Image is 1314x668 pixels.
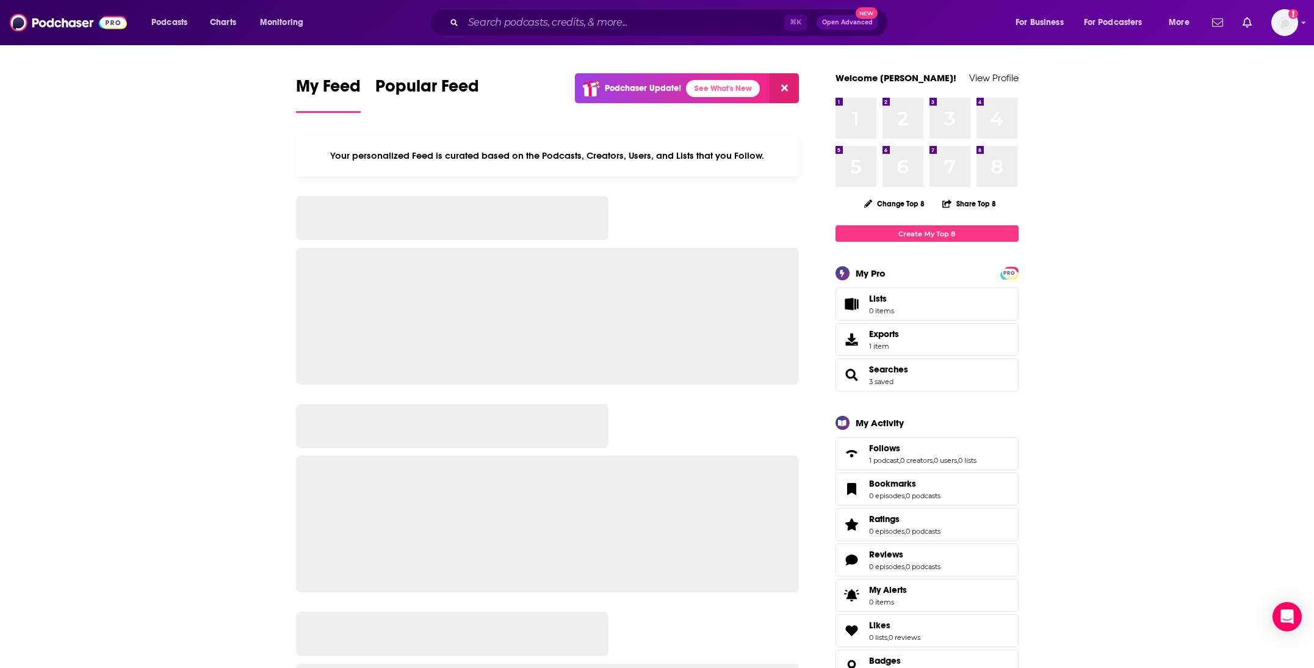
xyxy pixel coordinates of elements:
[942,192,997,216] button: Share Top 8
[784,15,807,31] span: ⌘ K
[1169,14,1189,31] span: More
[836,72,956,84] a: Welcome [PERSON_NAME]!
[1271,9,1298,36] span: Logged in as cmand-s
[957,456,958,465] span: ,
[869,307,894,315] span: 0 items
[836,358,1019,391] span: Searches
[869,562,904,571] a: 0 episodes
[869,293,894,304] span: Lists
[869,620,920,631] a: Likes
[869,342,899,350] span: 1 item
[906,527,940,535] a: 0 podcasts
[1271,9,1298,36] button: Show profile menu
[934,456,957,465] a: 0 users
[869,443,976,454] a: Follows
[887,633,889,642] span: ,
[10,11,127,34] img: Podchaser - Follow, Share and Rate Podcasts
[840,551,864,568] a: Reviews
[1084,14,1143,31] span: For Podcasters
[375,76,479,104] span: Popular Feed
[1007,13,1079,32] button: open menu
[869,655,906,666] a: Badges
[686,80,760,97] a: See What's New
[1238,12,1257,33] a: Show notifications dropdown
[836,323,1019,356] a: Exports
[1002,269,1017,278] span: PRO
[869,655,901,666] span: Badges
[869,514,900,525] span: Ratings
[260,14,303,31] span: Monitoring
[836,579,1019,612] a: My Alerts
[900,456,933,465] a: 0 creators
[1016,14,1064,31] span: For Business
[840,331,864,348] span: Exports
[869,478,940,489] a: Bookmarks
[869,492,904,500] a: 0 episodes
[836,225,1019,242] a: Create My Top 8
[143,13,203,32] button: open menu
[840,296,864,313] span: Lists
[1076,13,1160,32] button: open menu
[1207,12,1228,33] a: Show notifications dropdown
[375,76,479,113] a: Popular Feed
[1160,13,1205,32] button: open menu
[836,508,1019,541] span: Ratings
[251,13,319,32] button: open menu
[296,135,800,176] div: Your personalized Feed is curated based on the Podcasts, Creators, Users, and Lists that you Follow.
[904,527,906,535] span: ,
[869,478,916,489] span: Bookmarks
[857,196,933,211] button: Change Top 8
[836,288,1019,321] a: Lists
[836,473,1019,506] span: Bookmarks
[958,456,976,465] a: 0 lists
[441,9,900,37] div: Search podcasts, credits, & more...
[869,584,907,595] span: My Alerts
[869,549,940,560] a: Reviews
[869,527,904,535] a: 0 episodes
[869,293,887,304] span: Lists
[1271,9,1298,36] img: User Profile
[856,417,904,429] div: My Activity
[836,437,1019,470] span: Follows
[296,76,361,113] a: My Feed
[817,15,878,30] button: Open AdvancedNew
[836,543,1019,576] span: Reviews
[869,514,940,525] a: Ratings
[836,614,1019,647] span: Likes
[296,76,361,104] span: My Feed
[605,83,681,93] p: Podchaser Update!
[906,562,940,571] a: 0 podcasts
[840,622,864,639] a: Likes
[840,481,864,498] a: Bookmarks
[869,549,903,560] span: Reviews
[869,364,908,375] a: Searches
[822,20,873,26] span: Open Advanced
[889,633,920,642] a: 0 reviews
[933,456,934,465] span: ,
[840,366,864,383] a: Searches
[869,456,899,465] a: 1 podcast
[869,443,900,454] span: Follows
[210,14,236,31] span: Charts
[969,72,1019,84] a: View Profile
[869,620,890,631] span: Likes
[202,13,244,32] a: Charts
[906,492,940,500] a: 0 podcasts
[1002,268,1017,277] a: PRO
[840,445,864,462] a: Follows
[869,329,899,339] span: Exports
[869,633,887,642] a: 0 lists
[1288,9,1298,19] svg: Add a profile image
[856,7,878,19] span: New
[840,587,864,604] span: My Alerts
[1272,602,1302,631] div: Open Intercom Messenger
[840,516,864,533] a: Ratings
[151,14,187,31] span: Podcasts
[899,456,900,465] span: ,
[869,377,893,386] a: 3 saved
[904,492,906,500] span: ,
[904,562,906,571] span: ,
